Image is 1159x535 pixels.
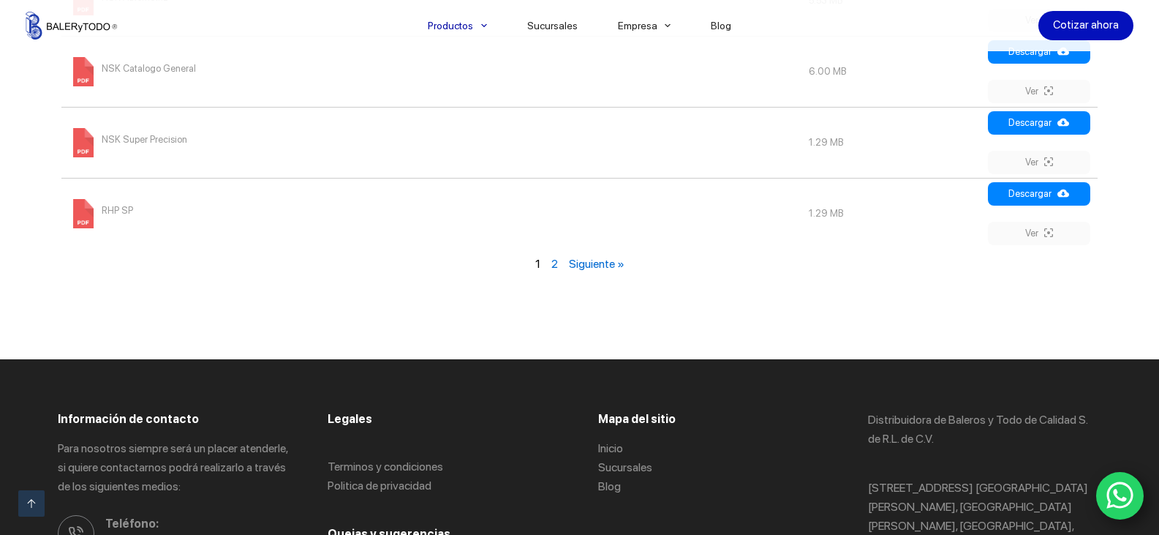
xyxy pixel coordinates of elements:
td: 1.29 MB [801,107,984,178]
a: Descargar [988,182,1090,206]
a: Cotizar ahora [1038,11,1133,40]
a: Ver [988,80,1090,103]
a: Ver [988,151,1090,174]
span: 1 [535,257,540,271]
p: Para nosotros siempre será un placer atenderle, si quiere contactarnos podrá realizarlo a través ... [58,439,291,497]
span: NSK Catalogo General [102,57,196,81]
span: Legales [328,412,372,426]
a: Descargar [988,40,1090,64]
a: Terminos y condiciones [328,460,443,474]
a: 2 [551,257,558,271]
a: WhatsApp [1096,472,1144,520]
a: NSK Catalogo General [69,65,196,76]
a: RHP SP [69,207,133,218]
span: NSK Super Precision [102,128,187,151]
p: Distribuidora de Baleros y Todo de Calidad S. de R.L. de C.V. [868,411,1101,449]
a: Inicio [598,441,623,455]
a: Ver [988,222,1090,245]
a: Politica de privacidad [328,479,431,493]
td: 6.00 MB [801,36,984,107]
td: 1.29 MB [801,178,984,249]
a: Sucursales [598,460,652,474]
h3: Información de contacto [58,411,291,428]
span: Teléfono: [105,515,291,534]
a: NSK Super Precision [69,136,187,147]
a: Ir arriba [18,490,45,517]
img: Balerytodo [26,12,117,40]
h3: Mapa del sitio [598,411,831,428]
a: Blog [598,479,621,493]
a: Siguiente » [569,257,624,271]
a: Descargar [988,111,1090,135]
span: RHP SP [102,199,133,222]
